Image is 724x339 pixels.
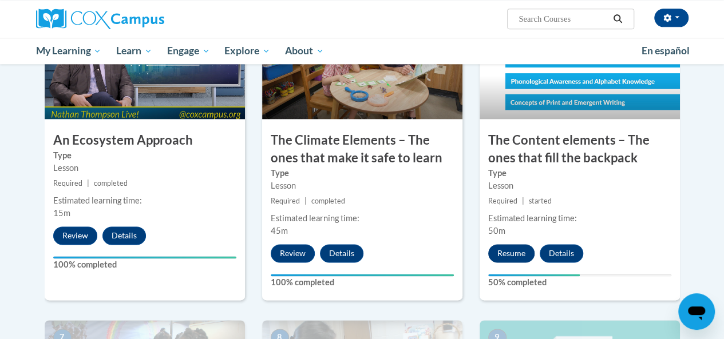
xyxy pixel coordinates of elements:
[304,197,307,205] span: |
[488,276,671,289] label: 50% completed
[160,38,217,64] a: Engage
[94,179,128,188] span: completed
[53,149,236,162] label: Type
[45,131,245,149] h3: An Ecosystem Approach
[320,244,363,262] button: Details
[278,38,331,64] a: About
[480,131,680,167] h3: The Content elements – The ones that fill the backpack
[488,244,535,262] button: Resume
[285,44,324,58] span: About
[271,244,315,262] button: Review
[529,197,552,205] span: started
[634,39,697,63] a: En español
[271,274,454,276] div: Your progress
[540,244,583,262] button: Details
[53,179,82,188] span: Required
[53,194,236,207] div: Estimated learning time:
[271,167,454,180] label: Type
[642,45,690,57] span: En español
[116,44,152,58] span: Learn
[271,276,454,289] label: 100% completed
[167,44,210,58] span: Engage
[53,226,97,245] button: Review
[36,9,242,29] a: Cox Campus
[678,293,715,330] iframe: Button to launch messaging window
[522,197,524,205] span: |
[654,9,689,27] button: Account Settings
[262,131,462,167] h3: The Climate Elements – The ones that make it safe to learn
[271,197,300,205] span: Required
[53,258,236,271] label: 100% completed
[271,212,454,225] div: Estimated learning time:
[109,38,160,64] a: Learn
[53,162,236,174] div: Lesson
[35,44,101,58] span: My Learning
[609,12,626,26] button: Search
[488,212,671,225] div: Estimated learning time:
[217,38,278,64] a: Explore
[27,38,697,64] div: Main menu
[271,180,454,192] div: Lesson
[102,226,146,245] button: Details
[36,9,164,29] img: Cox Campus
[311,197,345,205] span: completed
[488,167,671,180] label: Type
[488,226,505,236] span: 50m
[53,208,70,218] span: 15m
[488,274,580,276] div: Your progress
[224,44,270,58] span: Explore
[29,38,109,64] a: My Learning
[87,179,89,188] span: |
[53,256,236,258] div: Your progress
[271,226,288,236] span: 45m
[488,180,671,192] div: Lesson
[517,12,609,26] input: Search Courses
[488,197,517,205] span: Required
